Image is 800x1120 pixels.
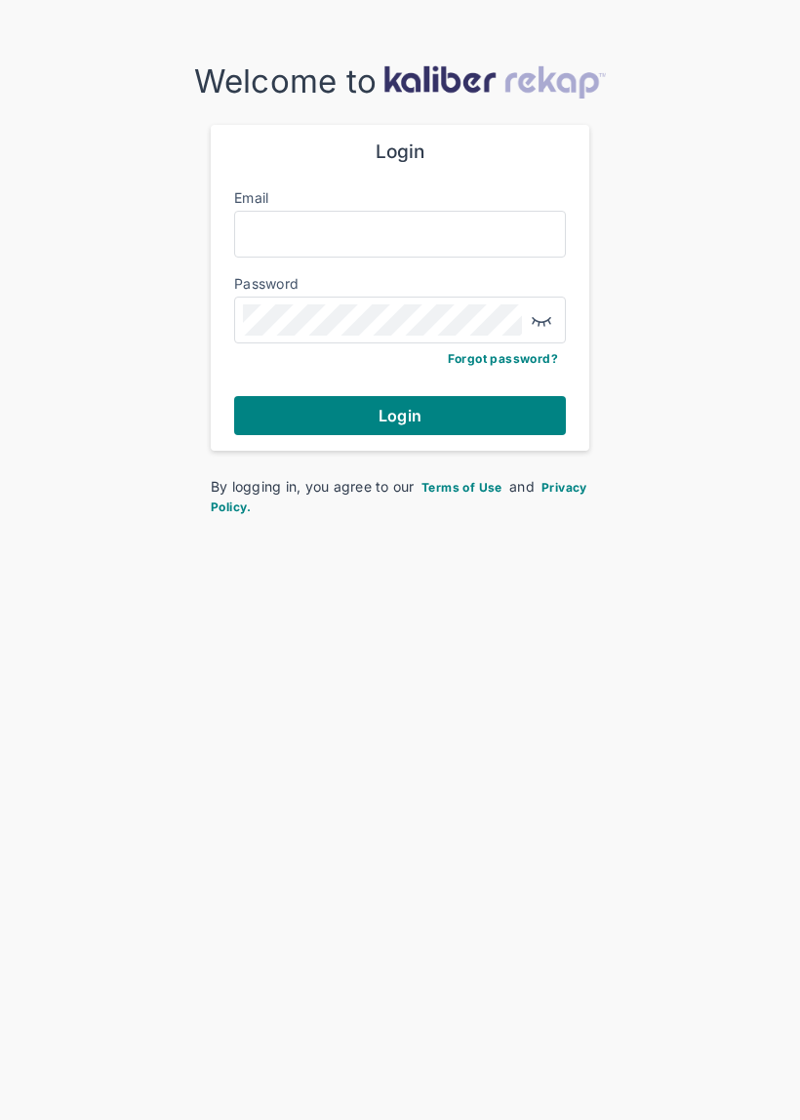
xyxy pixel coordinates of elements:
[530,308,553,332] img: eye-closed.fa43b6e4.svg
[234,140,566,164] div: Login
[234,189,268,206] label: Email
[448,351,558,366] a: Forgot password?
[383,65,606,99] img: kaliber-logo
[234,275,299,292] label: Password
[211,478,587,514] a: Privacy Policy.
[211,477,589,516] div: By logging in, you agree to our and
[419,478,505,495] a: Terms of Use
[379,406,421,425] span: Login
[211,480,587,514] span: Privacy Policy.
[421,480,502,495] span: Terms of Use
[234,396,566,435] button: Login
